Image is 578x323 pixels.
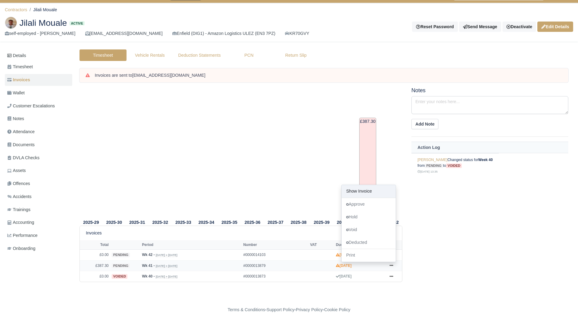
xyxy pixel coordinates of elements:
[5,7,27,12] a: Contractors
[5,126,72,138] a: Attendance
[27,6,57,13] li: Jilali Mouale
[5,217,72,228] a: Accounting
[80,260,110,271] td: £387.30
[149,219,172,226] th: 2025-32
[5,230,72,241] a: Performance
[310,219,333,226] th: 2025-39
[80,250,110,261] td: £0.00
[7,154,39,161] span: DVLA Checks
[502,22,536,32] div: Deactivate
[334,240,384,249] th: Due
[478,158,493,162] strong: Week 40
[242,240,309,249] th: Number
[7,232,38,239] span: Performance
[342,210,396,223] a: Hold
[242,260,309,271] td: #0000013879
[127,49,174,61] a: Vehicle Rentals
[411,87,568,94] h5: Notes
[264,219,287,226] th: 2025-37
[7,141,35,148] span: Documents
[7,103,55,109] span: Customer Escalations
[79,49,127,61] a: Timesheet
[7,63,33,70] span: Timesheet
[126,219,149,226] th: 2025-31
[112,253,130,257] span: pending
[412,22,458,32] button: Reset Password
[80,271,110,282] td: £0.00
[142,253,155,257] strong: Wk 42 -
[156,253,177,257] small: [DATE] » [DATE]
[7,180,30,187] span: Offences
[80,240,110,249] th: Total
[5,243,72,254] a: Onboarding
[79,219,103,226] th: 2025-29
[95,72,562,79] div: Invoices are sent to
[172,219,195,226] th: 2025-33
[296,307,323,312] a: Privacy Policy
[5,61,72,73] a: Timesheet
[86,230,102,236] h6: Invoices
[336,274,352,278] strong: [DATE]
[112,264,130,268] span: pending
[5,139,72,151] a: Documents
[537,22,573,32] a: Edit Details
[342,223,396,236] a: Void
[241,219,264,226] th: 2025-36
[333,219,356,226] th: 2025-40
[173,49,225,61] a: Deduction Statements
[324,307,350,312] a: Cookie Policy
[7,193,32,200] span: Accidents
[142,264,155,268] strong: Wk 41 -
[425,163,443,168] span: pending
[5,100,72,112] a: Customer Escalations
[411,142,568,153] th: Action Log
[19,19,67,27] span: Jilali Mouale
[417,158,448,162] a: [PERSON_NAME]
[5,74,72,86] a: Invoices
[5,50,72,61] a: Details
[7,115,24,122] span: Notes
[459,22,501,32] a: Send Message
[156,275,177,278] small: [DATE] » [DATE]
[7,167,26,174] span: Assets
[195,219,218,226] th: 2025-34
[112,274,127,279] span: voided
[7,89,25,96] span: Wallet
[342,249,396,262] a: Print
[336,253,352,257] strong: [DATE]
[5,113,72,125] a: Notes
[417,170,438,173] small: [DATE] 13:35
[287,219,310,226] th: 2025-38
[142,274,155,278] strong: Wk 40 -
[5,152,72,164] a: DVLA Checks
[285,30,309,37] a: KR70GVY
[411,153,499,178] td: Changed status for from to
[5,204,72,216] a: Trainings
[7,206,30,213] span: Trainings
[469,253,578,323] iframe: Chat Widget
[0,12,578,42] div: Jilali Mouale
[5,178,72,190] a: Offences
[228,307,265,312] a: Terms & Conditions
[336,264,352,268] strong: [DATE]
[309,240,334,249] th: VAT
[359,118,376,218] td: £387.30
[7,219,34,226] span: Accounting
[342,236,396,249] a: Deducted
[5,165,72,177] a: Assets
[446,163,462,168] span: voided
[411,119,438,129] button: Add Note
[218,219,241,226] th: 2025-35
[132,73,205,78] strong: [EMAIL_ADDRESS][DOMAIN_NAME]
[103,219,126,226] th: 2025-30
[5,191,72,203] a: Accidents
[225,49,272,61] a: PCN
[342,198,396,211] a: Approve
[267,307,295,312] a: Support Policy
[7,128,35,135] span: Attendance
[242,271,309,282] td: #0000013873
[116,306,462,313] div: - - -
[69,21,85,26] span: Active
[242,250,309,261] td: #0000014103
